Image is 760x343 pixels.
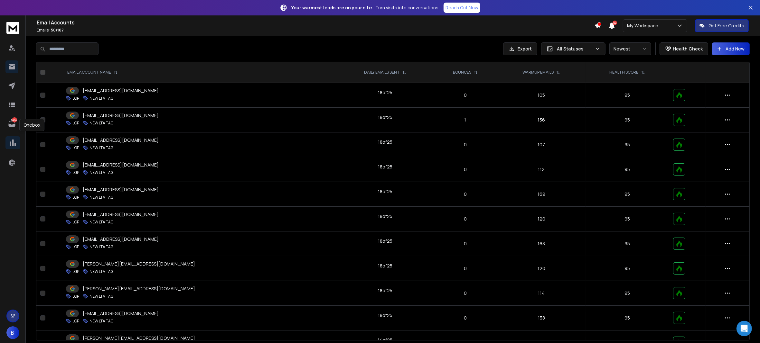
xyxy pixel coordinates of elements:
p: LGP [72,269,79,274]
div: 18 of 25 [378,312,392,319]
div: 18 of 25 [378,164,392,170]
strong: Your warmest leads are on your site [291,5,372,11]
p: NEW LTA TAG [89,294,113,299]
td: 136 [497,108,585,132]
p: Get Free Credits [708,23,744,29]
p: [PERSON_NAME][EMAIL_ADDRESS][DOMAIN_NAME] [83,285,195,292]
p: 1 [437,117,494,123]
td: 95 [586,281,669,306]
div: Open Intercom Messenger [737,321,752,336]
div: 18 of 25 [378,287,392,294]
p: [EMAIL_ADDRESS][DOMAIN_NAME] [83,87,159,94]
td: 120 [497,207,585,231]
button: Export [503,42,537,55]
div: 18 of 25 [378,89,392,96]
p: NEW LTA TAG [89,145,113,150]
div: 18 of 25 [378,139,392,145]
td: 120 [497,256,585,281]
p: NEW LTA TAG [89,195,113,200]
button: Health Check [660,42,708,55]
td: 95 [586,157,669,182]
a: Reach Out Now [444,3,480,13]
p: All Statuses [557,46,592,52]
p: LGP [72,121,79,126]
div: 18 of 25 [378,114,392,121]
td: 95 [586,132,669,157]
p: [EMAIL_ADDRESS][DOMAIN_NAME] [83,162,159,168]
p: Reach Out Now [446,5,478,11]
p: BOUNCES [453,70,471,75]
div: 18 of 25 [378,188,392,195]
p: 0 [437,265,494,272]
p: 0 [437,315,494,321]
p: [EMAIL_ADDRESS][DOMAIN_NAME] [83,186,159,193]
div: 18 of 25 [378,213,392,220]
button: B [6,326,19,339]
p: [PERSON_NAME][EMAIL_ADDRESS][DOMAIN_NAME] [83,261,195,267]
button: Newest [609,42,651,55]
p: [EMAIL_ADDRESS][DOMAIN_NAME] [83,211,159,218]
p: NEW LTA TAG [89,319,113,324]
button: Add New [712,42,750,55]
td: 112 [497,157,585,182]
p: LGP [72,96,79,101]
p: [EMAIL_ADDRESS][DOMAIN_NAME] [83,236,159,242]
td: 95 [586,256,669,281]
h1: Email Accounts [37,19,595,26]
p: My Workspace [627,23,661,29]
p: LGP [72,220,79,225]
a: 6452 [5,117,18,130]
td: 105 [497,83,585,108]
p: 0 [437,240,494,247]
td: 95 [586,108,669,132]
div: 18 of 25 [378,263,392,269]
p: NEW LTA TAG [89,170,113,175]
td: 95 [586,182,669,207]
p: 0 [437,141,494,148]
p: NEW LTA TAG [89,96,113,101]
p: WARMUP EMAILS [522,70,554,75]
p: LGP [72,145,79,150]
p: 0 [437,216,494,222]
p: 6452 [12,117,17,122]
td: 95 [586,83,669,108]
p: Emails : [37,28,595,33]
p: [EMAIL_ADDRESS][DOMAIN_NAME] [83,137,159,143]
td: 95 [586,231,669,256]
img: logo [6,22,19,34]
p: NEW LTA TAG [89,121,113,126]
p: 0 [437,166,494,173]
p: NEW LTA TAG [89,220,113,225]
div: Onebox [19,119,44,131]
td: 163 [497,231,585,256]
p: 0 [437,191,494,197]
p: [PERSON_NAME][EMAIL_ADDRESS][DOMAIN_NAME] [83,335,195,341]
p: HEALTH SCORE [610,70,639,75]
p: NEW LTA TAG [89,244,113,249]
span: 50 [613,21,617,25]
p: LGP [72,170,79,175]
button: Get Free Credits [695,19,749,32]
p: LGP [72,319,79,324]
td: 169 [497,182,585,207]
td: 114 [497,281,585,306]
div: 18 of 25 [378,238,392,244]
p: 0 [437,290,494,296]
p: NEW LTA TAG [89,269,113,274]
p: [EMAIL_ADDRESS][DOMAIN_NAME] [83,310,159,317]
span: 50 / 107 [51,27,64,33]
p: 0 [437,92,494,98]
td: 95 [586,207,669,231]
p: Health Check [673,46,703,52]
td: 95 [586,306,669,330]
td: 107 [497,132,585,157]
p: LGP [72,294,79,299]
p: LGP [72,244,79,249]
p: DAILY EMAILS SENT [364,70,400,75]
td: 138 [497,306,585,330]
div: EMAIL ACCOUNT NAME [67,70,117,75]
p: – Turn visits into conversations [291,5,438,11]
p: LGP [72,195,79,200]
